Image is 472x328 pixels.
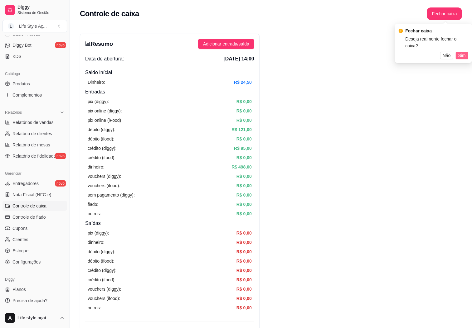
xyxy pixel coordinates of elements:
[236,135,252,142] article: R$ 0,00
[88,117,121,124] article: pix online (iFood)
[17,10,65,15] span: Sistema de Gestão
[88,135,114,142] article: débito (ifood):
[12,297,47,304] span: Precisa de ajuda?
[12,53,22,59] span: KDS
[2,117,67,127] a: Relatórios de vendas
[12,81,30,87] span: Produtos
[236,192,252,198] article: R$ 0,00
[458,52,466,59] span: Sim
[12,248,28,254] span: Estoque
[85,55,124,63] span: Data de abertura:
[88,201,98,208] article: fiado:
[234,145,252,152] article: R$ 95,00
[2,178,67,188] a: Entregadoresnovo
[224,55,254,63] span: [DATE] 14:00
[2,79,67,89] a: Produtos
[236,173,252,180] article: R$ 0,00
[8,23,14,29] span: L
[198,39,254,49] button: Adicionar entrada/saída
[2,246,67,256] a: Estoque
[236,154,252,161] article: R$ 0,00
[85,69,254,76] h4: Saldo inícial
[236,230,252,236] article: R$ 0,00
[2,257,67,267] a: Configurações
[2,212,67,222] a: Controle de fiado
[2,169,67,178] div: Gerenciar
[12,225,27,231] span: Cupons
[236,267,252,274] article: R$ 0,00
[88,248,115,255] article: débito (diggy):
[2,284,67,294] a: Planos
[12,142,50,148] span: Relatório de mesas
[2,235,67,245] a: Clientes
[12,259,41,265] span: Configurações
[236,201,252,208] article: R$ 0,00
[88,145,117,152] article: crédito (diggy):
[19,23,47,29] div: Life Style Aç ...
[236,304,252,311] article: R$ 0,00
[2,129,67,139] a: Relatório de clientes
[17,315,57,321] span: Life style açaí
[406,36,468,49] div: Deseja realmente fechar o caixa?
[88,239,105,246] article: dinheiro:
[88,173,121,180] article: vouchers (diggy):
[231,164,252,170] article: R$ 498,00
[85,220,254,227] h4: Saídas
[88,164,105,170] article: dinheiro:
[236,248,252,255] article: R$ 0,00
[88,267,117,274] article: crédito (diggy):
[399,29,403,33] span: exclamation-circle
[2,20,67,32] button: Select a team
[236,182,252,189] article: R$ 0,00
[2,90,67,100] a: Complementos
[88,210,101,217] article: outros:
[236,98,252,105] article: R$ 0,00
[2,223,67,233] a: Cupons
[88,276,115,283] article: crédito (ifood):
[12,92,42,98] span: Complementos
[203,40,249,47] span: Adicionar entrada/saída
[12,214,46,220] span: Controle de fiado
[88,182,120,189] article: vouchers (ifood):
[231,126,252,133] article: R$ 121,00
[12,131,52,137] span: Relatório de clientes
[2,69,67,79] div: Catálogo
[2,296,67,306] a: Precisa de ajuda?
[236,286,252,292] article: R$ 0,00
[85,88,254,96] h4: Entradas
[12,180,39,187] span: Entregadores
[85,41,91,46] span: bar-chart
[2,51,67,61] a: KDS
[234,79,252,86] article: R$ 24,50
[12,192,51,198] span: Nota Fiscal (NFC-e)
[88,107,122,114] article: pix online (diggy):
[236,295,252,302] article: R$ 0,00
[88,230,109,236] article: pix (diggy):
[2,190,67,200] a: Nota Fiscal (NFC-e)
[12,119,54,126] span: Relatórios de vendas
[236,210,252,217] article: R$ 0,00
[88,98,109,105] article: pix (diggy):
[427,7,462,20] button: Fechar caixa
[236,117,252,124] article: R$ 0,00
[2,274,67,284] div: Diggy
[2,311,67,326] button: Life style açaí
[88,79,105,86] article: Dinheiro:
[12,236,28,243] span: Clientes
[406,27,468,34] div: Fechar caixa
[2,201,67,211] a: Controle de caixa
[88,295,120,302] article: vouchers (ifood):
[88,192,135,198] article: sem pagamento (diggy):
[88,258,114,264] article: débito (ifood):
[236,239,252,246] article: R$ 0,00
[456,52,468,59] button: Sim
[12,42,32,48] span: Diggy Bot
[2,40,67,50] a: Diggy Botnovo
[88,304,101,311] article: outros:
[443,52,451,59] span: Não
[2,151,67,161] a: Relatório de fidelidadenovo
[88,154,115,161] article: crédito (ifood):
[5,110,22,115] span: Relatórios
[80,9,139,19] h2: Controle de caixa
[2,140,67,150] a: Relatório de mesas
